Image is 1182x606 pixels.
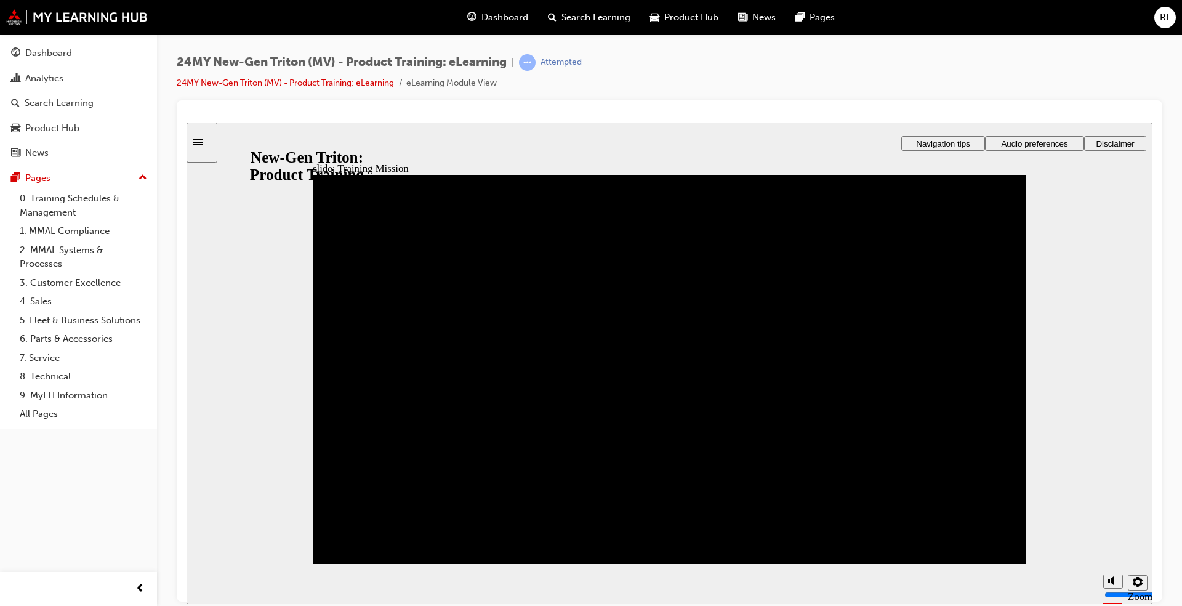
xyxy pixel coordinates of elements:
[177,55,507,70] span: 24MY New-Gen Triton (MV) - Product Training: eLearning
[5,167,152,190] button: Pages
[918,467,997,477] input: volume
[798,14,898,28] button: Audio preferences
[752,10,776,25] span: News
[814,17,881,26] span: Audio preferences
[538,5,640,30] a: search-iconSearch Learning
[519,54,536,71] span: learningRecordVerb_ATTEMPT-icon
[11,148,20,159] span: news-icon
[15,292,152,311] a: 4. Sales
[25,96,94,110] div: Search Learning
[457,5,538,30] a: guage-iconDashboard
[25,121,79,135] div: Product Hub
[941,453,961,468] button: Settings
[512,55,514,70] span: |
[406,76,497,91] li: eLearning Module View
[640,5,728,30] a: car-iconProduct Hub
[730,17,783,26] span: Navigation tips
[5,67,152,90] a: Analytics
[15,367,152,386] a: 8. Technical
[5,142,152,164] a: News
[11,48,20,59] span: guage-icon
[1160,10,1171,25] span: RF
[15,405,152,424] a: All Pages
[25,146,49,160] div: News
[11,73,20,84] span: chart-icon
[786,5,845,30] a: pages-iconPages
[715,14,798,28] button: Navigation tips
[561,10,630,25] span: Search Learning
[650,10,659,25] span: car-icon
[25,171,50,185] div: Pages
[15,189,152,222] a: 0. Training Schedules & Management
[5,42,152,65] a: Dashboard
[11,173,20,184] span: pages-icon
[898,14,960,28] button: Disclaimer
[15,329,152,349] a: 6. Parts & Accessories
[11,123,20,134] span: car-icon
[139,170,147,186] span: up-icon
[541,57,582,68] div: Attempted
[11,98,20,109] span: search-icon
[911,442,960,482] div: misc controls
[795,10,805,25] span: pages-icon
[135,581,145,597] span: prev-icon
[728,5,786,30] a: news-iconNews
[810,10,835,25] span: Pages
[941,468,966,504] label: Zoom to fit
[25,71,63,86] div: Analytics
[917,452,936,466] button: Mute (Ctrl+Alt+M)
[15,273,152,293] a: 3. Customer Excellence
[1154,7,1176,28] button: RF
[5,39,152,167] button: DashboardAnalyticsSearch LearningProduct HubNews
[177,78,394,88] a: 24MY New-Gen Triton (MV) - Product Training: eLearning
[909,17,947,26] span: Disclaimer
[15,222,152,241] a: 1. MMAL Compliance
[6,9,148,25] img: mmal
[738,10,747,25] span: news-icon
[15,241,152,273] a: 2. MMAL Systems & Processes
[15,311,152,330] a: 5. Fleet & Business Solutions
[5,117,152,140] a: Product Hub
[664,10,718,25] span: Product Hub
[15,386,152,405] a: 9. MyLH Information
[467,10,476,25] span: guage-icon
[548,10,557,25] span: search-icon
[15,349,152,368] a: 7. Service
[5,92,152,115] a: Search Learning
[481,10,528,25] span: Dashboard
[25,46,72,60] div: Dashboard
